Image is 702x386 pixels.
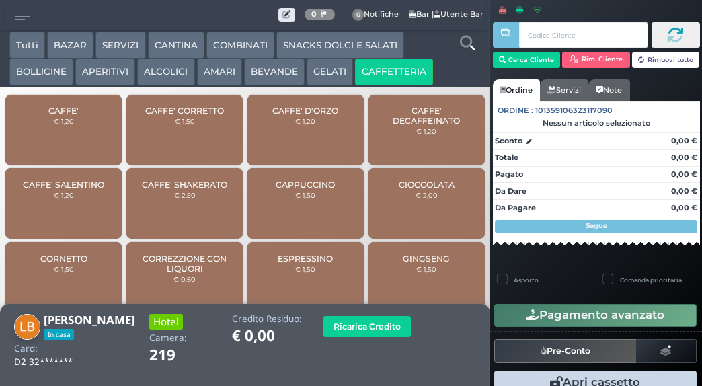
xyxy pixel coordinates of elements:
div: Nessun articolo selezionato [493,118,700,128]
button: AMARI [197,59,242,85]
span: CAFFE' [48,106,79,116]
span: CAFFE' DECAFFEINATO [380,106,473,126]
button: SERVIZI [95,32,145,59]
strong: Sconto [495,135,522,147]
span: Bar | Utente Bar [278,5,483,24]
a: Note [588,79,629,101]
span: CAFFE' SALENTINO [23,180,104,190]
b: [PERSON_NAME] [44,312,135,327]
small: € 1,20 [416,127,436,135]
span: ESPRESSINO [278,254,333,264]
span: 0 [352,9,364,21]
img: Laura Busso [14,314,40,340]
button: Rim. Cliente [562,52,630,68]
small: € 1,50 [295,191,315,199]
small: € 1,50 [175,117,195,125]
strong: Totale [495,153,518,162]
a: Servizi [540,79,588,101]
button: BOLLICINE [9,59,73,85]
strong: 0,00 € [671,153,697,162]
span: CAFFE' D'ORZO [272,106,338,116]
label: Comanda prioritaria [620,276,682,284]
h4: Camera: [149,333,187,343]
strong: Pagato [495,169,523,179]
small: € 1,20 [54,117,74,125]
span: GINGSENG [403,254,450,264]
input: Codice Cliente [519,22,648,48]
b: 0 [311,9,317,19]
button: Rimuovi tutto [632,52,700,68]
a: Ordine [493,79,540,101]
small: € 2,00 [416,191,438,199]
span: In casa [44,329,74,340]
span: 101359106323117090 [535,105,613,116]
small: € 1,50 [54,265,74,273]
button: GELATI [307,59,353,85]
button: SNACKS DOLCI E SALATI [276,32,404,59]
h4: Credito Residuo: [232,314,302,324]
span: CAPPUCCINO [276,180,335,190]
strong: 0,00 € [671,136,697,145]
button: COMBINATI [206,32,274,59]
small: € 1,50 [295,265,315,273]
h3: Hotel [149,314,183,330]
h1: 219 [149,347,213,364]
span: CAFFE' CORRETTO [145,106,224,116]
span: CAFFE' SHAKERATO [142,180,227,190]
button: CAFFETTERIA [355,59,433,85]
button: Tutti [9,32,45,59]
strong: 0,00 € [671,186,697,196]
small: € 1,20 [54,191,74,199]
button: Ricarica Credito [323,316,411,337]
span: CORREZZIONE CON LIQUORI [138,254,231,274]
label: Asporto [514,276,539,284]
h4: Card: [14,344,38,354]
span: Notifiche [345,5,407,25]
strong: Segue [586,221,607,230]
strong: 0,00 € [671,169,697,179]
strong: Da Pagare [495,203,536,213]
span: Ordine : [498,105,533,116]
button: APERITIVI [75,59,135,85]
strong: 0,00 € [671,203,697,213]
button: BAZAR [47,32,93,59]
button: CANTINA [148,32,204,59]
button: Pre-Conto [494,339,637,363]
h1: € 0,00 [232,327,302,344]
small: € 2,50 [174,191,196,199]
button: Cerca Cliente [493,52,561,68]
button: ALCOLICI [137,59,194,85]
span: CORNETTO [40,254,87,264]
button: BEVANDE [244,59,305,85]
small: € 1,20 [295,117,315,125]
small: € 0,60 [173,275,196,283]
button: Pagamento avanzato [494,304,697,327]
small: € 1,50 [416,265,436,273]
span: CIOCCOLATA [399,180,455,190]
strong: Da Dare [495,186,526,196]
